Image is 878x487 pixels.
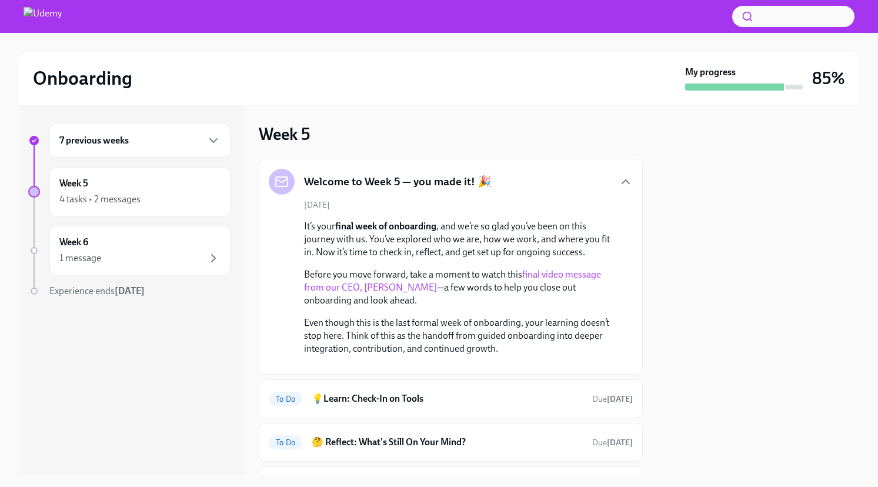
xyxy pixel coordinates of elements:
[592,437,633,448] span: August 30th, 2025 11:00
[269,433,633,452] a: To Do🤔 Reflect: What's Still On Your Mind?Due[DATE]
[59,252,101,265] div: 1 message
[812,68,845,89] h3: 85%
[592,438,633,448] span: Due
[28,226,231,275] a: Week 61 message
[607,438,633,448] strong: [DATE]
[33,66,132,90] h2: Onboarding
[59,193,141,206] div: 4 tasks • 2 messages
[685,66,736,79] strong: My progress
[259,124,310,145] h3: Week 5
[28,167,231,216] a: Week 54 tasks • 2 messages
[59,134,129,147] h6: 7 previous weeks
[304,316,614,355] p: Even though this is the last formal week of onboarding, your learning doesn’t stop here. Think of...
[59,236,88,249] h6: Week 6
[49,124,231,158] div: 7 previous weeks
[592,393,633,405] span: August 30th, 2025 11:00
[607,394,633,404] strong: [DATE]
[49,285,145,296] span: Experience ends
[24,7,62,26] img: Udemy
[304,268,614,307] p: Before you move forward, take a moment to watch this —a few words to help you close out onboardin...
[115,285,145,296] strong: [DATE]
[269,389,633,408] a: To Do💡Learn: Check-In on ToolsDue[DATE]
[269,438,302,447] span: To Do
[335,221,436,232] strong: final week of onboarding
[59,177,88,190] h6: Week 5
[304,220,614,259] p: It’s your , and we’re so glad you’ve been on this journey with us. You’ve explored who we are, ho...
[304,174,492,189] h5: Welcome to Week 5 — you made it! 🎉
[269,395,302,403] span: To Do
[592,394,633,404] span: Due
[304,199,330,211] span: [DATE]
[312,436,583,449] h6: 🤔 Reflect: What's Still On Your Mind?
[312,392,583,405] h6: 💡Learn: Check-In on Tools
